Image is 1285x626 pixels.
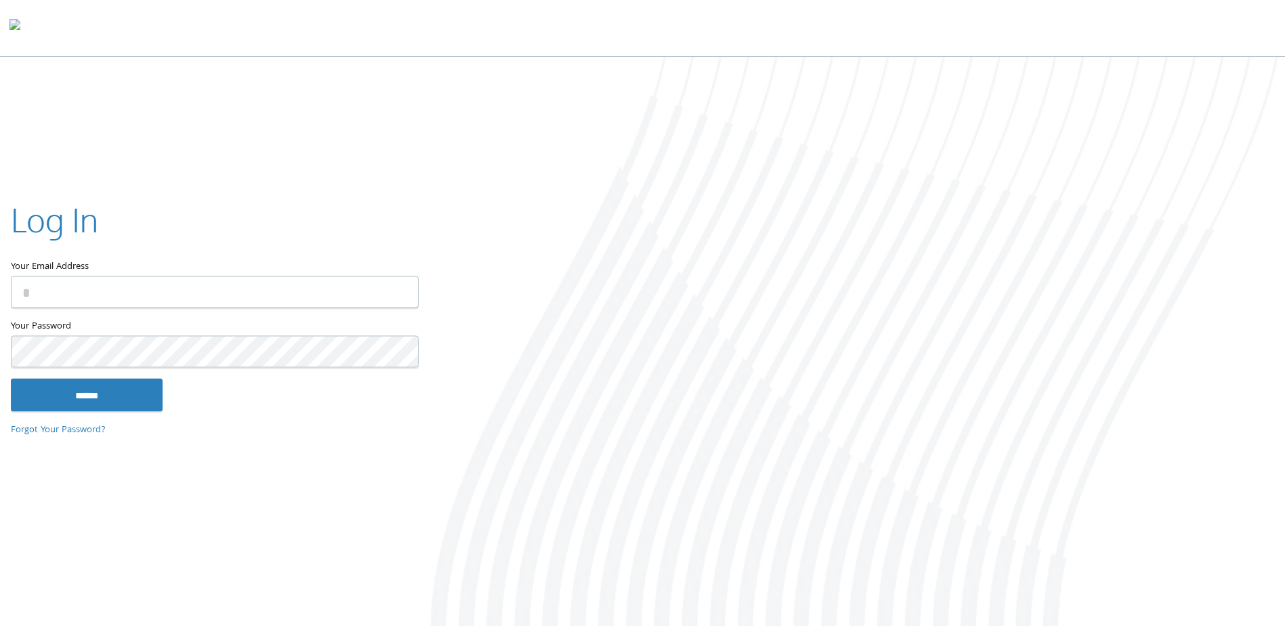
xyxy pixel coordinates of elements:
h2: Log In [11,197,98,243]
img: todyl-logo-dark.svg [9,14,20,41]
a: Forgot Your Password? [11,423,106,438]
keeper-lock: Open Keeper Popup [392,284,408,300]
label: Your Password [11,319,417,336]
keeper-lock: Open Keeper Popup [392,343,408,360]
